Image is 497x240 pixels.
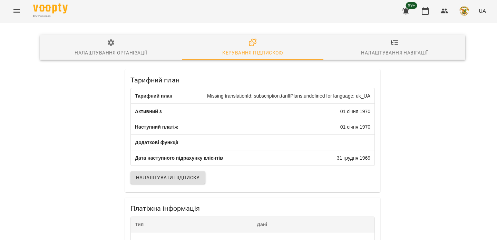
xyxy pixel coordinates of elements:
[135,154,223,161] div: Дата наступного підрахунку клієнтів
[253,217,374,232] div: Дані
[406,2,417,9] span: 99+
[135,139,178,146] div: Додаткові функції
[459,6,469,16] img: e4fadf5fdc8e1f4c6887bfc6431a60f1.png
[135,108,162,115] div: Активний з
[8,3,25,19] button: Menu
[33,14,68,19] span: For Business
[340,123,370,130] div: 01 січня 1970
[136,173,200,182] span: Налаштувати підписку
[340,108,370,115] div: 01 січня 1970
[479,7,486,14] span: UA
[130,75,375,86] h6: Тарифний план
[75,49,147,57] div: Налаштування організації
[33,3,68,13] img: Voopty Logo
[135,123,178,130] div: Наступний платіж
[131,217,253,232] div: Тип
[130,203,375,214] h6: Платіжна інформація
[476,4,489,17] button: UA
[222,49,283,57] div: Керування підпискою
[361,49,428,57] div: Налаштування навігації
[337,154,370,161] div: 31 грудня 1969
[130,171,205,184] button: Налаштувати підписку
[207,92,370,99] div: Missing translationId: subscription.tariffPlans.undefined for language: uk_UA
[135,92,173,99] div: Тарифний план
